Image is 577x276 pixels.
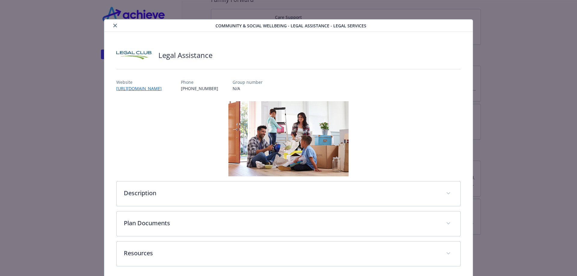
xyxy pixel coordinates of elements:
[111,22,119,29] button: close
[117,241,461,266] div: Resources
[116,86,166,91] a: [URL][DOMAIN_NAME]
[116,46,152,64] img: Legal Club of America
[181,79,218,85] p: Phone
[124,189,439,198] p: Description
[181,85,218,92] p: [PHONE_NUMBER]
[116,79,166,85] p: Website
[228,101,349,176] img: banner
[215,23,366,29] span: Community & Social Wellbeing - Legal Assistance - Legal Services
[117,211,461,236] div: Plan Documents
[124,249,439,258] p: Resources
[233,79,263,85] p: Group number
[124,219,439,228] p: Plan Documents
[233,85,263,92] p: N/A
[158,50,212,60] h2: Legal Assistance
[117,181,461,206] div: Description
